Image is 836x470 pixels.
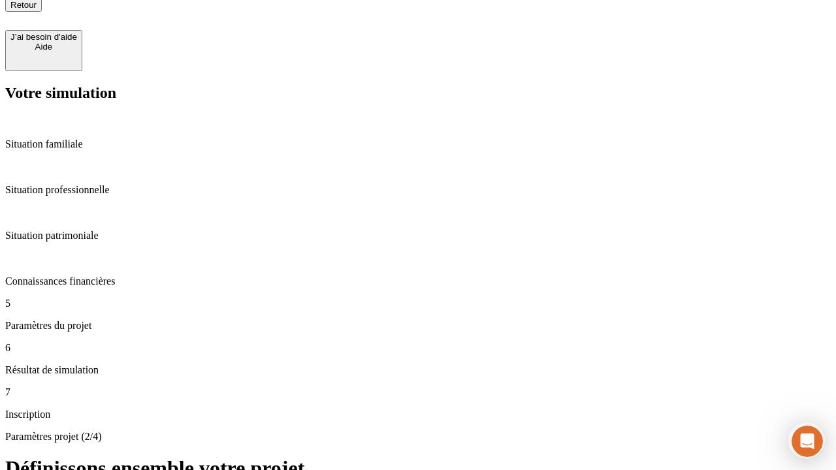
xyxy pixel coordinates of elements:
[5,342,831,354] p: 6
[5,275,831,287] p: Connaissances financières
[5,320,831,332] p: Paramètres du projet
[5,184,831,196] p: Situation professionnelle
[5,230,831,242] p: Situation patrimoniale
[5,30,82,71] button: J’ai besoin d'aideAide
[5,298,831,309] p: 5
[5,409,831,420] p: Inscription
[5,84,831,102] h2: Votre simulation
[788,422,825,459] iframe: Intercom live chat discovery launcher
[792,426,823,457] iframe: Intercom live chat
[5,431,831,443] p: Paramètres projet (2/4)
[10,32,77,42] div: J’ai besoin d'aide
[10,42,77,52] div: Aide
[5,386,831,398] p: 7
[5,364,831,376] p: Résultat de simulation
[5,138,831,150] p: Situation familiale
